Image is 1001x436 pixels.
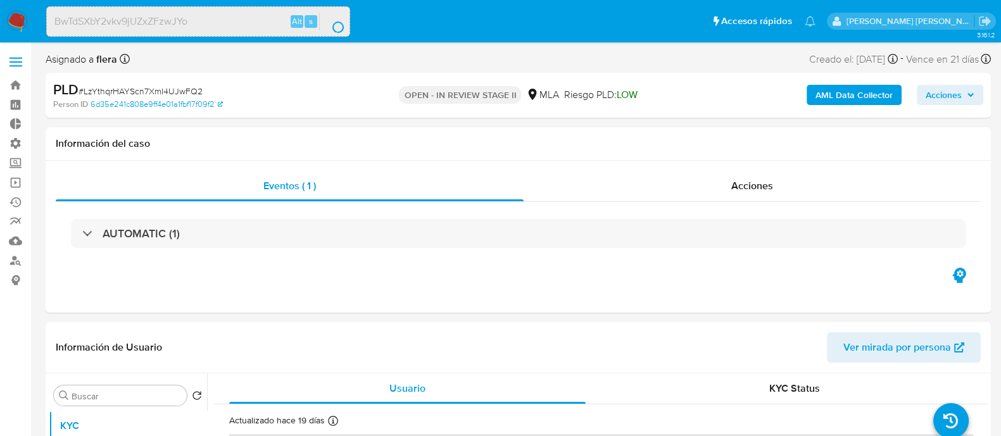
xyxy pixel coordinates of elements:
p: OPEN - IN REVIEW STAGE II [399,86,521,104]
span: Vence en 21 días [906,53,979,66]
button: Acciones [917,85,983,105]
p: emmanuel.vitiello@mercadolibre.com [847,15,974,27]
b: flera [94,52,117,66]
span: s [309,15,313,27]
span: Acciones [731,178,773,193]
button: Volver al orden por defecto [192,390,202,404]
b: AML Data Collector [815,85,893,105]
div: MLA [526,88,558,102]
input: Buscar usuario o caso... [47,13,349,30]
div: AUTOMATIC (1) [71,219,966,248]
span: - [900,51,903,68]
a: Salir [978,15,992,28]
h3: AUTOMATIC (1) [103,227,180,240]
span: Riesgo PLD: [563,88,637,102]
h1: Información del caso [56,137,981,150]
input: Buscar [72,390,182,402]
span: # LzYthqrHAYScn7XmI4UJwFQ2 [79,85,203,97]
span: Acciones [926,85,962,105]
button: search-icon [319,13,345,30]
button: AML Data Collector [807,85,902,105]
span: Eventos ( 1 ) [263,178,316,193]
p: Actualizado hace 19 días [229,414,325,427]
span: Ver mirada por persona [843,332,951,363]
span: KYC Status [769,381,820,396]
h1: Información de Usuario [56,341,162,354]
b: PLD [53,79,79,99]
a: Notificaciones [805,16,815,27]
span: Accesos rápidos [721,15,792,28]
span: Asignado a [46,53,117,66]
a: 6d35e241c808e9ff4e01a1fbf17f09f2 [91,99,223,110]
button: Ver mirada por persona [827,332,981,363]
span: LOW [616,87,637,102]
div: Creado el: [DATE] [809,51,898,68]
span: Usuario [389,381,425,396]
b: Person ID [53,99,88,110]
button: Buscar [59,390,69,401]
span: Alt [292,15,302,27]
